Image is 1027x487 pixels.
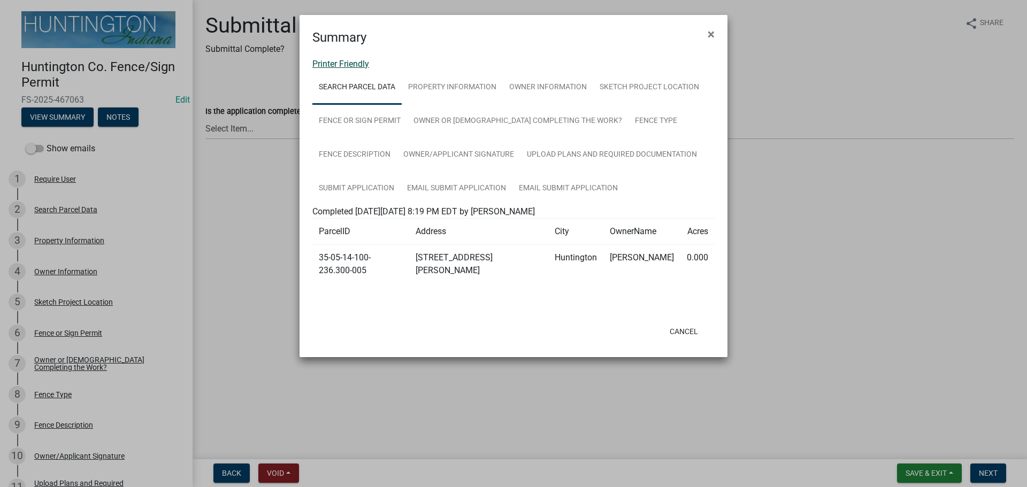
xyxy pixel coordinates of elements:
[312,138,397,172] a: Fence Description
[708,27,715,42] span: ×
[661,322,707,341] button: Cancel
[312,206,535,217] span: Completed [DATE][DATE] 8:19 PM EDT by [PERSON_NAME]
[603,245,680,284] td: [PERSON_NAME]
[629,104,684,138] a: Fence Type
[407,104,629,138] a: Owner or [DEMOGRAPHIC_DATA] Completing the Work?
[409,219,548,245] td: Address
[409,245,548,284] td: [STREET_ADDRESS][PERSON_NAME]
[699,19,723,49] button: Close
[402,71,503,105] a: Property Information
[312,71,402,105] a: Search Parcel Data
[503,71,593,105] a: Owner Information
[312,104,407,138] a: Fence or Sign Permit
[312,59,369,69] a: Printer Friendly
[593,71,706,105] a: Sketch Project Location
[312,172,401,206] a: Submit Application
[397,138,520,172] a: Owner/Applicant Signature
[548,245,603,284] td: Huntington
[680,245,715,284] td: 0.000
[312,219,409,245] td: ParcelID
[603,219,680,245] td: OwnerName
[520,138,703,172] a: Upload Plans and Required Documentation
[312,245,409,284] td: 35-05-14-100-236.300-005
[548,219,603,245] td: City
[680,219,715,245] td: Acres
[512,172,624,206] a: Email Submit Application
[312,28,366,47] h4: Summary
[401,172,512,206] a: Email Submit Application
